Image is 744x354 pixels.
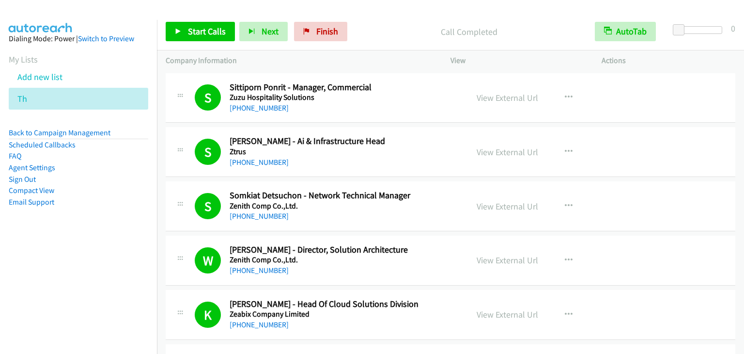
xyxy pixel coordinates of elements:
p: Company Information [166,55,433,66]
h2: [PERSON_NAME] - Head Of Cloud Solutions Division [230,299,456,310]
p: View [450,55,584,66]
iframe: Resource Center [716,138,744,215]
h1: K [195,302,221,328]
h1: S [195,139,221,165]
h1: W [195,247,221,274]
a: [PHONE_NUMBER] [230,103,289,113]
h5: Zenith Comp Co.,Ltd. [230,255,456,265]
h5: Zeabix Company Limited [230,309,456,319]
a: View External Url [477,255,538,266]
a: Scheduled Callbacks [9,140,76,149]
a: Back to Campaign Management [9,128,110,137]
a: Compact View [9,186,54,195]
a: FAQ [9,151,21,161]
span: Next [262,26,279,37]
h1: S [195,84,221,111]
p: Call Completed [360,25,577,38]
span: Start Calls [188,26,226,37]
a: Switch to Preview [78,34,134,43]
a: View External Url [477,201,538,212]
h2: [PERSON_NAME] - Ai & Infrastructure Head [230,136,456,147]
h5: Ztrus [230,147,456,157]
a: Sign Out [9,175,36,184]
a: View External Url [477,146,538,158]
a: View External Url [477,92,538,103]
h2: [PERSON_NAME] - Director, Solution Architecture [230,244,456,256]
a: [PHONE_NUMBER] [230,266,289,275]
a: Email Support [9,197,54,207]
a: [PHONE_NUMBER] [230,211,289,221]
p: Actions [602,55,735,66]
a: Add new list [17,71,62,82]
span: Finish [316,26,338,37]
a: Agent Settings [9,163,55,172]
a: Th [17,93,27,104]
h5: Zenith Comp Co.,Ltd. [230,201,456,211]
a: Finish [294,22,347,41]
div: Delay between calls (in seconds) [678,26,722,34]
div: 0 [731,22,735,35]
a: [PHONE_NUMBER] [230,158,289,167]
h1: S [195,193,221,219]
a: My Lists [9,54,38,65]
h2: Sittiporn Ponrit - Manager, Commercial [230,82,456,93]
a: View External Url [477,309,538,320]
a: [PHONE_NUMBER] [230,320,289,329]
div: Dialing Mode: Power | [9,33,148,45]
button: AutoTab [595,22,656,41]
h2: Somkiat Detsuchon - Network Technical Manager [230,190,456,201]
a: Start Calls [166,22,235,41]
button: Next [239,22,288,41]
h5: Zuzu Hospitality Solutions [230,93,456,102]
